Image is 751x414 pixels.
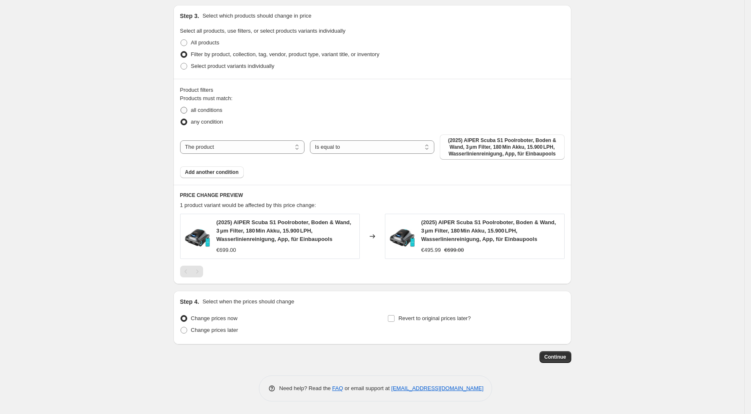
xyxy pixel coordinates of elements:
[180,12,199,20] h2: Step 3.
[445,137,559,157] span: (2025) AIPER Scuba S1 Poolroboter, Boden & Wand, 3 μm Filter, 180 Min Akku, 15.900 LPH, Wasserlin...
[180,86,565,94] div: Product filters
[421,246,441,254] div: €495.99
[180,28,346,34] span: Select all products, use filters, or select products variants individually
[191,327,238,333] span: Change prices later
[191,63,274,69] span: Select product variants individually
[191,39,219,46] span: All products
[217,219,351,242] span: (2025) AIPER Scuba S1 Poolroboter, Boden & Wand, 3 μm Filter, 180 Min Akku, 15.900 LPH, Wasserlin...
[440,135,564,160] button: (2025) AIPER Scuba S1 Poolroboter, Boden & Wand, 3 μm Filter, 180 Min Akku, 15.900 LPH, Wasserlin...
[444,246,464,254] strike: €699.00
[398,315,471,321] span: Revert to original prices later?
[390,224,415,249] img: 71PK9oL3SQL_80x.jpg
[185,169,239,176] span: Add another condition
[191,51,379,57] span: Filter by product, collection, tag, vendor, product type, variant title, or inventory
[191,119,223,125] span: any condition
[332,385,343,391] a: FAQ
[180,298,199,306] h2: Step 4.
[180,266,203,277] nav: Pagination
[185,224,210,249] img: 71PK9oL3SQL_80x.jpg
[191,107,222,113] span: all conditions
[180,202,316,208] span: 1 product variant would be affected by this price change:
[202,12,311,20] p: Select which products should change in price
[202,298,294,306] p: Select when the prices should change
[545,354,566,360] span: Continue
[191,315,237,321] span: Change prices now
[279,385,333,391] span: Need help? Read the
[539,351,571,363] button: Continue
[180,192,565,199] h6: PRICE CHANGE PREVIEW
[217,246,236,254] div: €699.00
[180,166,244,178] button: Add another condition
[180,95,233,101] span: Products must match:
[421,219,556,242] span: (2025) AIPER Scuba S1 Poolroboter, Boden & Wand, 3 μm Filter, 180 Min Akku, 15.900 LPH, Wasserlin...
[391,385,483,391] a: [EMAIL_ADDRESS][DOMAIN_NAME]
[343,385,391,391] span: or email support at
